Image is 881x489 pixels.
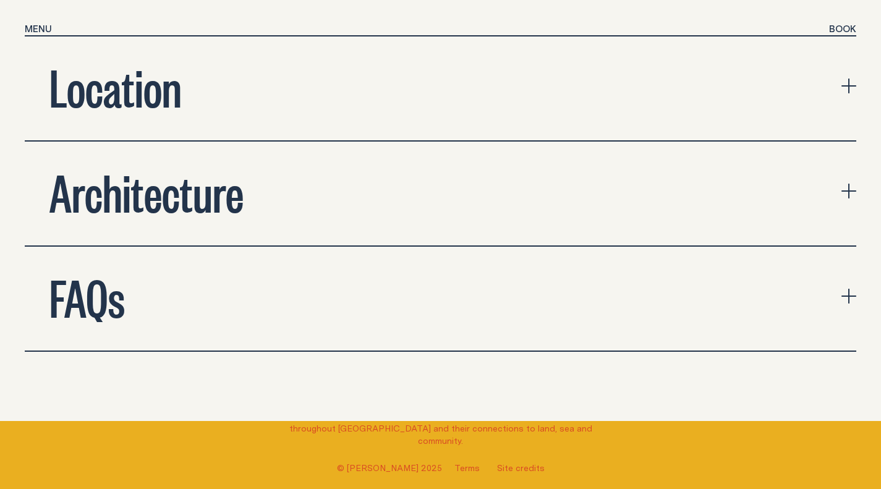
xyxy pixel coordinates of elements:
h2: FAQs [49,271,125,321]
a: Terms [454,462,480,474]
button: expand accordion [25,142,856,245]
button: expand accordion [25,247,856,351]
a: Site credits [497,462,545,474]
h2: Location [49,61,182,111]
button: expand accordion [25,36,856,140]
span: © [PERSON_NAME] 2025 [337,462,442,474]
span: Menu [25,24,52,33]
h2: Architecture [49,166,244,216]
span: Book [829,24,856,33]
button: show booking tray [829,22,856,37]
button: show menu [25,22,52,37]
p: [PERSON_NAME] acknowledges the Traditional Custodians of country throughout [GEOGRAPHIC_DATA] and... [283,410,599,447]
